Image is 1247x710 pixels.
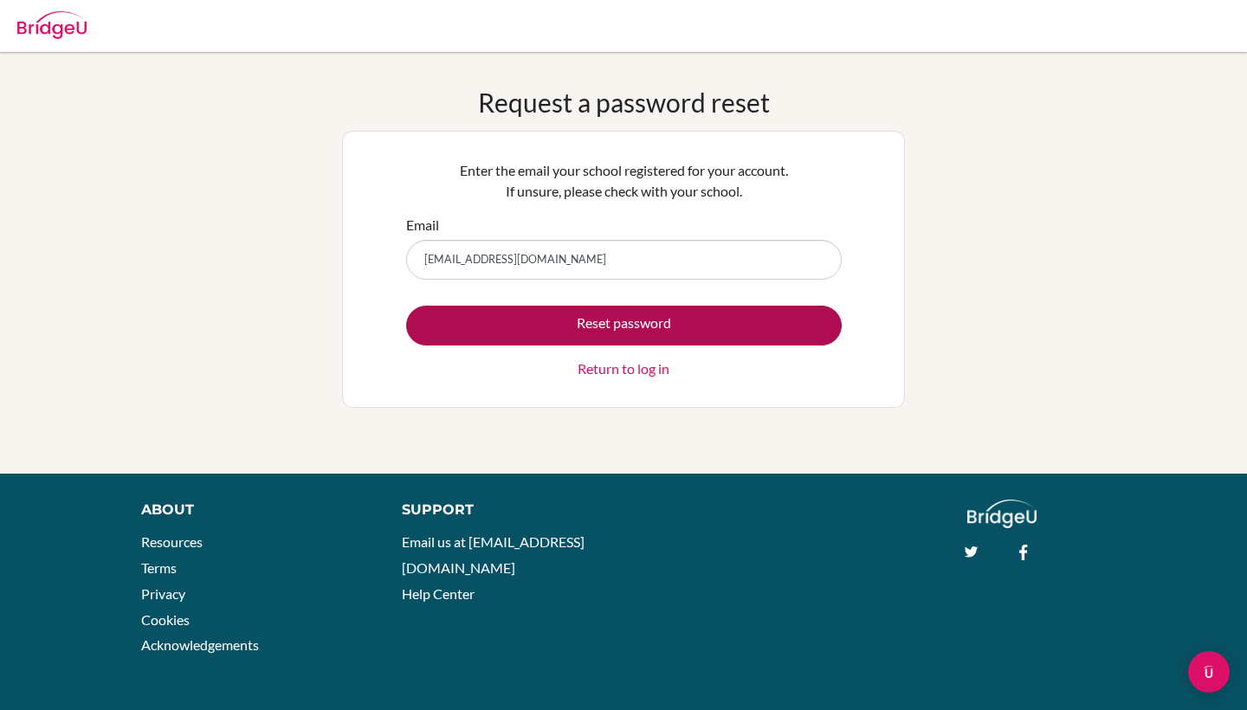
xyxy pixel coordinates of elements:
[478,87,770,118] h1: Request a password reset
[141,636,259,653] a: Acknowledgements
[1188,651,1230,693] div: Open Intercom Messenger
[402,533,585,576] a: Email us at [EMAIL_ADDRESS][DOMAIN_NAME]
[141,585,185,602] a: Privacy
[578,358,669,379] a: Return to log in
[141,611,190,628] a: Cookies
[402,585,475,602] a: Help Center
[406,160,842,202] p: Enter the email your school registered for your account. If unsure, please check with your school.
[406,215,439,236] label: Email
[141,559,177,576] a: Terms
[402,500,606,520] div: Support
[17,11,87,39] img: Bridge-U
[406,306,842,345] button: Reset password
[967,500,1037,528] img: logo_white@2x-f4f0deed5e89b7ecb1c2cc34c3e3d731f90f0f143d5ea2071677605dd97b5244.png
[141,500,363,520] div: About
[141,533,203,550] a: Resources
